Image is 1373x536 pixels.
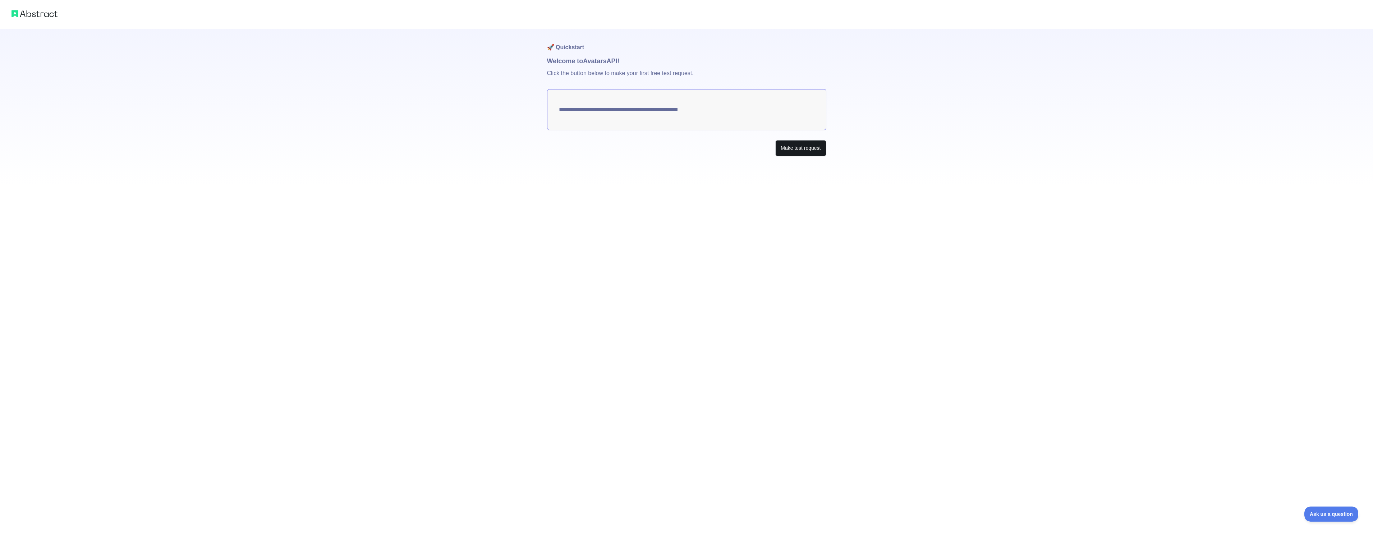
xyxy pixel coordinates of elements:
button: Make test request [775,140,826,156]
p: Click the button below to make your first free test request. [547,66,826,89]
iframe: Toggle Customer Support [1304,507,1359,522]
h1: Welcome to Avatars API! [547,56,826,66]
img: Abstract logo [12,9,58,19]
h1: 🚀 Quickstart [547,29,826,56]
